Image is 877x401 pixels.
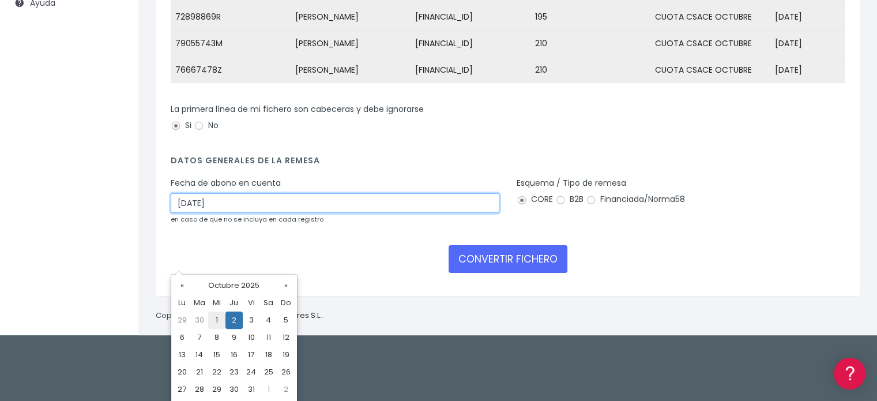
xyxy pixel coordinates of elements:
div: Información general [12,80,219,91]
td: 6 [174,329,191,346]
td: 210 [530,31,650,57]
a: POWERED BY ENCHANT [159,332,222,343]
td: [FINANCIAL_ID] [411,57,530,84]
label: Financiada/Norma58 [586,193,685,205]
td: 8 [208,329,225,346]
td: 4 [260,312,277,329]
a: Formatos [12,146,219,164]
td: [PERSON_NAME] [291,31,411,57]
td: 76667478Z [171,57,291,84]
td: [FINANCIAL_ID] [411,31,530,57]
td: 24 [243,363,260,381]
td: 20 [174,363,191,381]
td: 79055743M [171,31,291,57]
p: Copyright © 2025 . [156,310,323,322]
div: Convertir ficheros [12,128,219,138]
td: 18 [260,346,277,363]
td: 9 [225,329,243,346]
button: CONVERTIR FICHERO [449,245,567,273]
td: 25 [260,363,277,381]
th: Lu [174,294,191,312]
a: API [12,295,219,313]
td: 15 [208,346,225,363]
td: [PERSON_NAME] [291,4,411,31]
td: CUOTA CSACE OCTUBRE [650,31,770,57]
td: 12 [277,329,295,346]
td: 195 [530,4,650,31]
a: Videotutoriales [12,182,219,200]
td: 28 [191,381,208,398]
label: Esquema / Tipo de remesa [517,177,626,189]
label: CORE [517,193,553,205]
a: Problemas habituales [12,164,219,182]
td: 5 [277,312,295,329]
td: 29 [174,312,191,329]
td: 1 [208,312,225,329]
th: » [277,277,295,294]
td: 23 [225,363,243,381]
small: en caso de que no se incluya en cada registro [171,215,323,224]
label: Si [171,119,191,132]
th: Octubre 2025 [191,277,277,294]
label: No [194,119,219,132]
td: 26 [277,363,295,381]
a: General [12,248,219,265]
td: CUOTA CSACE OCTUBRE [650,4,770,31]
th: Ju [225,294,243,312]
td: 29 [208,381,225,398]
td: 7 [191,329,208,346]
th: « [174,277,191,294]
td: [FINANCIAL_ID] [411,4,530,31]
td: 13 [174,346,191,363]
td: 72898869R [171,4,291,31]
a: Información general [12,98,219,116]
td: 10 [243,329,260,346]
td: 210 [530,57,650,84]
td: 16 [225,346,243,363]
h4: Datos generales de la remesa [171,156,845,171]
td: CUOTA CSACE OCTUBRE [650,57,770,84]
td: 14 [191,346,208,363]
label: B2B [555,193,584,205]
td: 31 [243,381,260,398]
td: 30 [191,312,208,329]
td: 22 [208,363,225,381]
td: 11 [260,329,277,346]
div: Programadores [12,277,219,288]
td: 1 [260,381,277,398]
td: 30 [225,381,243,398]
td: 21 [191,363,208,381]
th: Do [277,294,295,312]
th: Sa [260,294,277,312]
th: Vi [243,294,260,312]
td: [PERSON_NAME] [291,57,411,84]
th: Mi [208,294,225,312]
td: 3 [243,312,260,329]
a: Perfiles de empresas [12,200,219,218]
label: Fecha de abono en cuenta [171,177,281,189]
div: Facturación [12,229,219,240]
td: 2 [277,381,295,398]
button: Contáctanos [12,309,219,329]
th: Ma [191,294,208,312]
label: La primera línea de mi fichero son cabeceras y debe ignorarse [171,103,424,115]
td: 19 [277,346,295,363]
td: 27 [174,381,191,398]
td: 2 [225,312,243,329]
td: 17 [243,346,260,363]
